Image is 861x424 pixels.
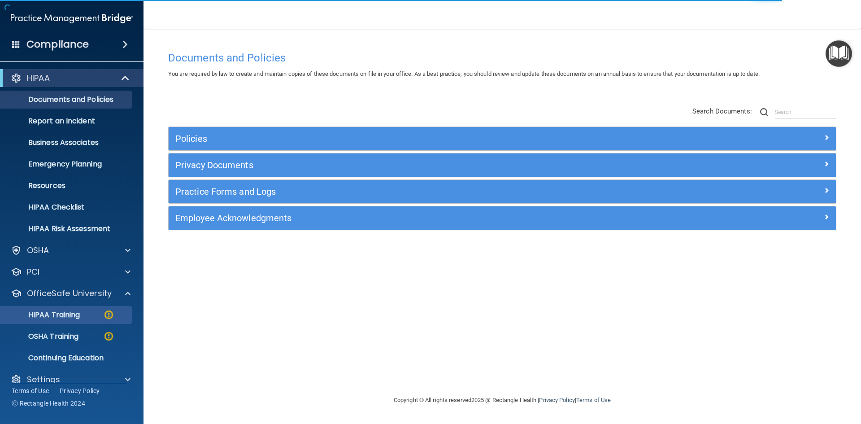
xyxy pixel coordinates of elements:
[175,160,662,170] h5: Privacy Documents
[175,187,662,197] h5: Practice Forms and Logs
[12,386,49,395] a: Terms of Use
[26,38,89,51] h4: Compliance
[11,374,130,385] a: Settings
[175,213,662,223] h5: Employee Acknowledgments
[11,245,130,256] a: OSHA
[11,9,133,27] img: PMB logo
[339,386,666,415] div: Copyright © All rights reserved 2025 @ Rectangle Health | |
[175,158,829,172] a: Privacy Documents
[6,95,128,104] p: Documents and Policies
[11,267,130,277] a: PCI
[11,73,130,83] a: HIPAA
[27,267,39,277] p: PCI
[826,40,852,67] button: Open Resource Center
[168,52,836,64] h4: Documents and Policies
[576,397,611,403] a: Terms of Use
[6,160,128,169] p: Emergency Planning
[6,332,78,341] p: OSHA Training
[6,224,128,233] p: HIPAA Risk Assessment
[6,354,128,363] p: Continuing Education
[103,331,114,342] img: warning-circle.0cc9ac19.png
[175,211,829,225] a: Employee Acknowledgments
[60,386,100,395] a: Privacy Policy
[539,397,574,403] a: Privacy Policy
[692,107,752,115] span: Search Documents:
[27,245,49,256] p: OSHA
[6,138,128,147] p: Business Associates
[168,70,760,77] span: You are required by law to create and maintain copies of these documents on file in your office. ...
[6,117,128,126] p: Report an Incident
[12,399,85,408] span: Ⓒ Rectangle Health 2024
[103,309,114,320] img: warning-circle.0cc9ac19.png
[27,288,112,299] p: OfficeSafe University
[27,73,50,83] p: HIPAA
[760,108,768,116] img: ic-search.3b580494.png
[175,131,829,146] a: Policies
[175,134,662,144] h5: Policies
[6,310,80,319] p: HIPAA Training
[11,288,130,299] a: OfficeSafe University
[6,181,128,190] p: Resources
[27,374,60,385] p: Settings
[175,184,829,199] a: Practice Forms and Logs
[6,203,128,212] p: HIPAA Checklist
[775,105,836,119] input: Search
